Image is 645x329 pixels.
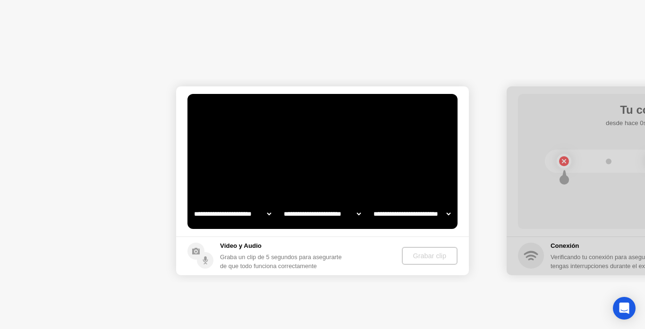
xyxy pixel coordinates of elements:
button: Grabar clip [402,247,458,265]
select: Available microphones [372,204,452,223]
div: Open Intercom Messenger [613,297,636,320]
div: Grabar clip [406,252,454,260]
select: Available cameras [192,204,273,223]
div: Graba un clip de 5 segundos para asegurarte de que todo funciona correctamente [220,253,346,270]
select: Available speakers [282,204,363,223]
h5: Vídeo y Audio [220,241,346,251]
